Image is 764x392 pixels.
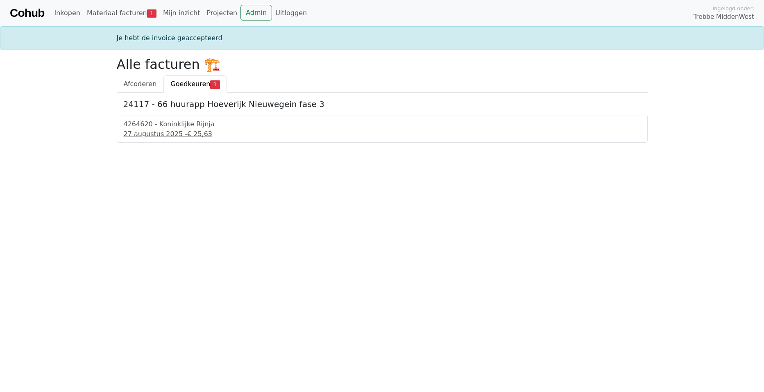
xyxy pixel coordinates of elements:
[123,99,641,109] h5: 24117 - 66 huurapp Hoeverijk Nieuwegein fase 3
[117,57,648,72] h2: Alle facturen 🏗️
[272,5,310,21] a: Uitloggen
[163,75,227,93] a: Goedkeuren1
[51,5,83,21] a: Inkopen
[147,9,156,18] span: 1
[124,129,641,139] div: 27 augustus 2025 -
[10,3,44,23] a: Cohub
[117,75,164,93] a: Afcoderen
[712,5,754,12] span: Ingelogd onder:
[210,80,220,89] span: 1
[160,5,204,21] a: Mijn inzicht
[170,80,210,88] span: Goedkeuren
[693,12,754,22] span: Trebbe MiddenWest
[240,5,272,21] a: Admin
[112,33,653,43] div: Je hebt de invoice geaccepteerd
[124,119,641,139] a: 4264620 - Koninklijke Rijnja27 augustus 2025 -€ 25,63
[187,130,212,138] span: € 25,63
[124,80,157,88] span: Afcoderen
[203,5,240,21] a: Projecten
[124,119,641,129] div: 4264620 - Koninklijke Rijnja
[84,5,160,21] a: Materiaal facturen1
